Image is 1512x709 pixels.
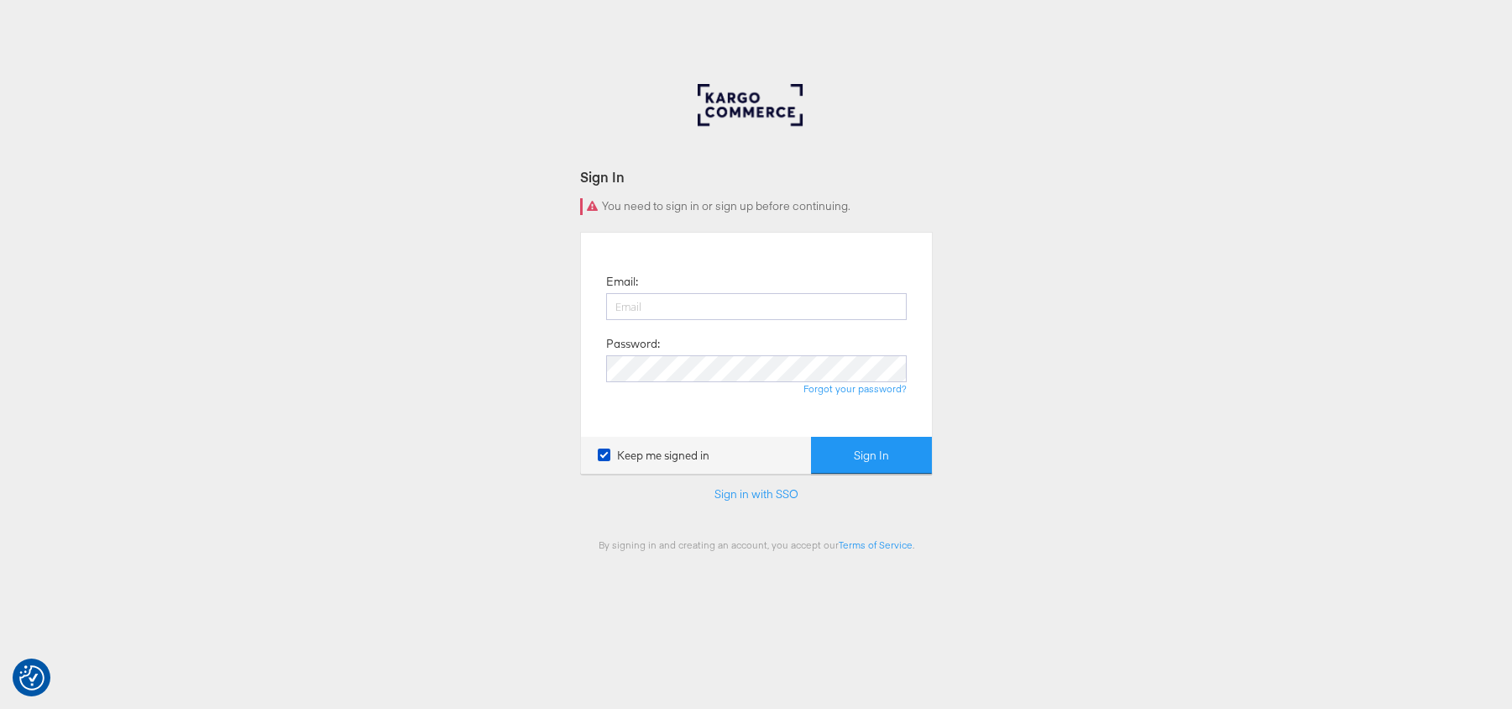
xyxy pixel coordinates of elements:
button: Consent Preferences [19,665,44,691]
div: Sign In [580,167,933,186]
img: Revisit consent button [19,665,44,691]
label: Email: [606,274,638,290]
div: You need to sign in or sign up before continuing. [580,198,933,215]
div: By signing in and creating an account, you accept our . [580,538,933,551]
label: Password: [606,336,660,352]
a: Forgot your password? [803,382,907,395]
a: Terms of Service [839,538,913,551]
a: Sign in with SSO [714,486,798,502]
label: Keep me signed in [598,448,709,464]
button: Sign In [811,437,932,475]
input: Email [606,293,907,320]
